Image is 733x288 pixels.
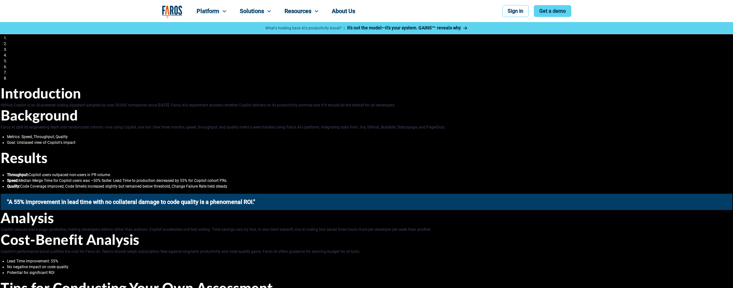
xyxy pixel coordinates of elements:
[502,5,529,17] a: Sign in
[7,178,732,183] li: Median Merge Time for Copilot users was ~50% faster. Lead Time to production decreased by 55% for...
[8,47,20,52] a: Results
[1,125,732,129] p: Faros AI split its engineering team into randomized cohorts—one using Copilot, one not. Over thre...
[265,26,345,30] p: What's holding back AI's productivity boost? |
[7,178,19,183] strong: Speed:
[285,8,311,14] div: Resources
[1,211,732,228] h2: Analysis
[8,59,44,63] a: Cost-Benefit Analysis
[7,135,732,139] li: Metrics: Speed, Throughput, Quality
[1,232,732,249] h2: Cost-Benefit Analysis
[7,140,732,145] li: Goal: Unbiased view of Copilot's impact
[8,70,27,75] a: Conclusion
[1,151,732,167] h2: Results
[162,5,183,19] a: home
[7,259,732,263] li: Lead Time improvement: 55%
[7,173,28,177] strong: Throughput:
[347,25,468,31] a: It’s not the model—it’s your system. GAINS™ reveals why
[8,42,29,46] a: Background
[0,36,733,81] nav: Article Table of Contents
[1,103,732,107] p: GitHub Copilot is an AI-powered coding assistant adopted by over 50,000 companies since [DATE]. F...
[7,184,732,189] li: Code Coverage improved, Code Smells increased slightly but remained below threshold, Change Failu...
[240,8,264,14] div: Solutions
[8,36,29,40] a: Introduction
[7,173,732,177] li: Copilot users outpaced non-users in PR volume.
[162,5,183,19] img: Logo of the analytics and reporting company Faros.
[8,53,23,58] a: Analysis
[8,76,15,81] a: FAQ
[1,249,732,254] p: Copilot's performance boost justifies the cost for Faros AI. Teams should weigh subscription fees...
[7,184,20,189] strong: Quality:
[1,194,732,210] blockquote: "A 55% improvement in lead time with no collateral damage to code quality is a phenomenal ROI."
[347,25,461,30] strong: It’s not the model—it’s your system. GAINS™ reveals why
[197,8,219,14] div: Platform
[7,265,732,269] li: No negative impact on code quality
[8,65,82,69] a: Tips for Conducting Your Own Assessment
[1,108,732,125] h2: Background
[1,227,732,232] p: Copilot reduces blank-page syndrome, making developers editors rather than authors. Copilot accel...
[534,5,571,17] a: Get a demo
[1,86,732,103] h2: Introduction
[7,270,732,275] li: Potential for significant ROI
